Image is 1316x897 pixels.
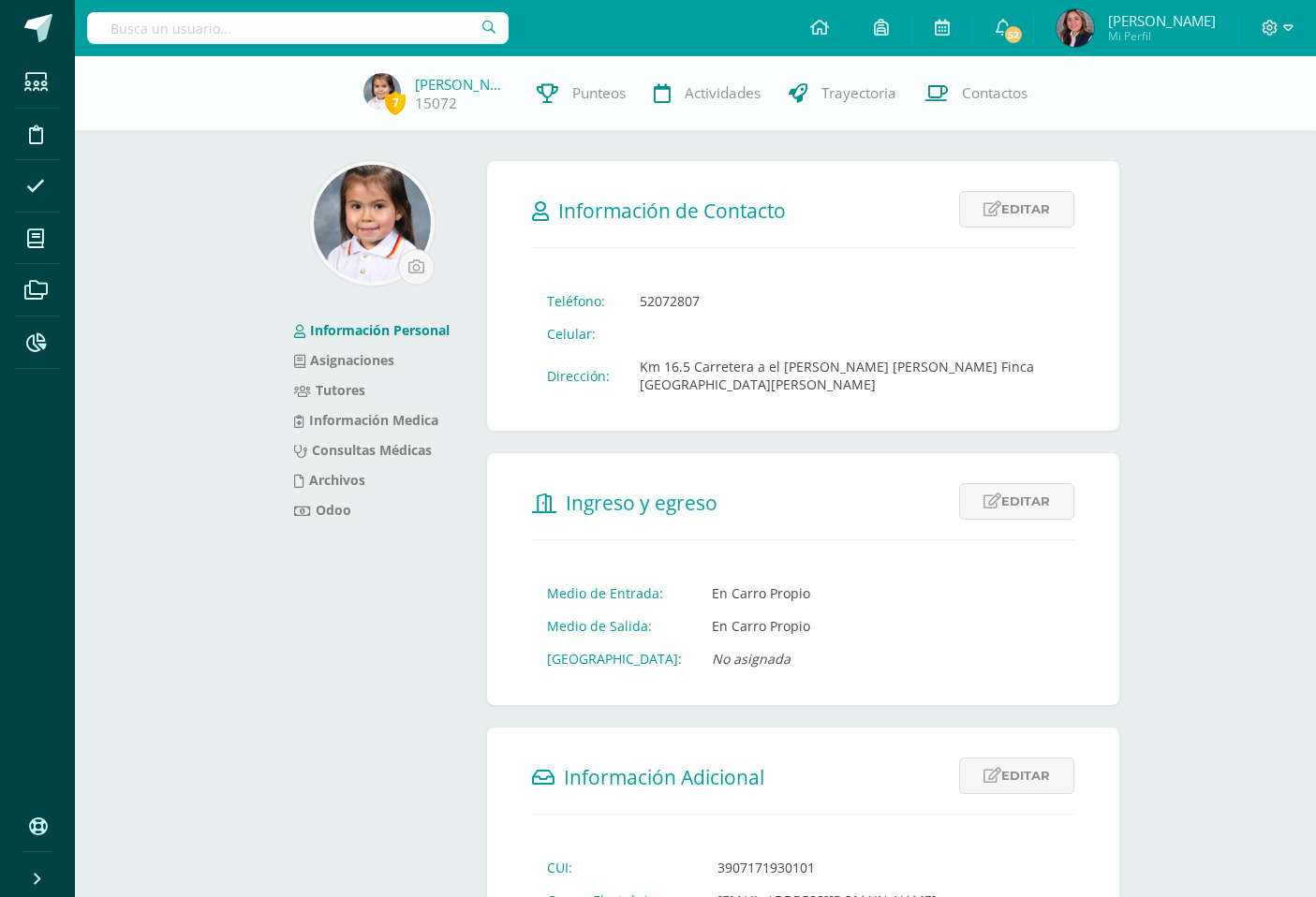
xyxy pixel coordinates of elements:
[532,642,697,675] td: [GEOGRAPHIC_DATA]:
[363,73,401,110] img: 52393627eabdc0e55c3bd6443667ee18.png
[564,764,764,790] span: Información Adicional
[640,56,775,131] a: Actividades
[712,650,791,668] i: No asignada
[294,441,432,459] a: Consultas Médicas
[959,757,1074,794] a: Editar
[415,94,457,113] a: 15072
[1108,28,1216,44] span: Mi Perfil
[294,351,394,369] a: Asignaciones
[962,83,1028,103] span: Contactos
[625,350,1074,401] td: Km 16.5 Carretera a el [PERSON_NAME] [PERSON_NAME] Finca [GEOGRAPHIC_DATA][PERSON_NAME]
[1057,9,1094,47] img: 02931eb9dfe038bacbf7301e4bb6166e.png
[532,851,702,884] td: CUI:
[87,12,509,44] input: Busca un usuario...
[702,851,952,884] td: 3907171930101
[294,381,365,399] a: Tutores
[959,483,1074,520] a: Editar
[697,577,825,610] td: En Carro Propio
[821,83,896,103] span: Trayectoria
[294,411,438,429] a: Información Medica
[532,350,625,401] td: Dirección:
[697,610,825,642] td: En Carro Propio
[532,317,625,350] td: Celular:
[566,490,717,516] span: Ingreso y egreso
[294,321,450,339] a: Información Personal
[523,56,640,131] a: Punteos
[910,56,1042,131] a: Contactos
[294,471,365,489] a: Archivos
[775,56,910,131] a: Trayectoria
[385,91,406,114] span: 7
[572,83,626,103] span: Punteos
[532,577,697,610] td: Medio de Entrada:
[294,501,351,519] a: Odoo
[1108,11,1216,30] span: [PERSON_NAME]
[625,285,1074,317] td: 52072807
[959,191,1074,228] a: Editar
[558,198,786,224] span: Información de Contacto
[314,165,431,282] img: 6a5898821dd33aa11f6a0e6b43a02fea.png
[1003,24,1024,45] span: 52
[685,83,761,103] span: Actividades
[415,75,509,94] a: [PERSON_NAME]
[532,285,625,317] td: Teléfono:
[532,610,697,642] td: Medio de Salida:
